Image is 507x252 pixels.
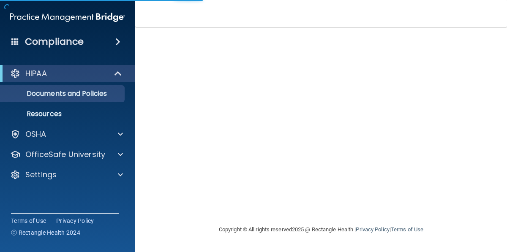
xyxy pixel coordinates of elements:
[25,149,105,160] p: OfficeSafe University
[10,9,125,26] img: PMB logo
[10,68,123,79] a: HIPAA
[10,129,123,139] a: OSHA
[167,216,475,243] div: Copyright © All rights reserved 2025 @ Rectangle Health | |
[10,149,123,160] a: OfficeSafe University
[25,68,47,79] p: HIPAA
[5,110,121,118] p: Resources
[25,170,57,180] p: Settings
[25,129,46,139] p: OSHA
[356,226,389,233] a: Privacy Policy
[10,170,123,180] a: Settings
[56,217,94,225] a: Privacy Policy
[25,36,84,48] h4: Compliance
[11,228,80,237] span: Ⓒ Rectangle Health 2024
[5,89,121,98] p: Documents and Policies
[11,217,46,225] a: Terms of Use
[391,226,423,233] a: Terms of Use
